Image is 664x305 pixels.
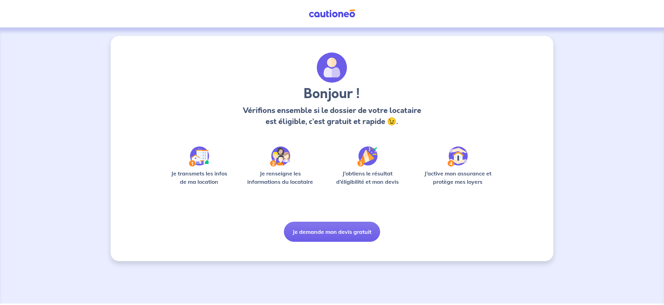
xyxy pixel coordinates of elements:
[241,105,423,127] p: Vérifions ensemble si le dossier de votre locataire est éligible, c’est gratuit et rapide 😉.
[270,146,290,166] img: /static/c0a346edaed446bb123850d2d04ad552/Step-2.svg
[284,222,380,242] button: Je demande mon devis gratuit
[241,86,423,102] h3: Bonjour !
[317,53,347,83] img: archivate
[448,146,468,166] img: /static/bfff1cf634d835d9112899e6a3df1a5d/Step-4.svg
[243,169,317,186] p: Je renseigne les informations du locataire
[166,169,232,186] p: Je transmets les infos de ma location
[189,146,209,166] img: /static/90a569abe86eec82015bcaae536bd8e6/Step-1.svg
[306,9,358,18] img: Cautioneo
[417,169,498,186] p: J’active mon assurance et protège mes loyers
[357,146,378,166] img: /static/f3e743aab9439237c3e2196e4328bba9/Step-3.svg
[329,169,407,186] p: J’obtiens le résultat d’éligibilité et mon devis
